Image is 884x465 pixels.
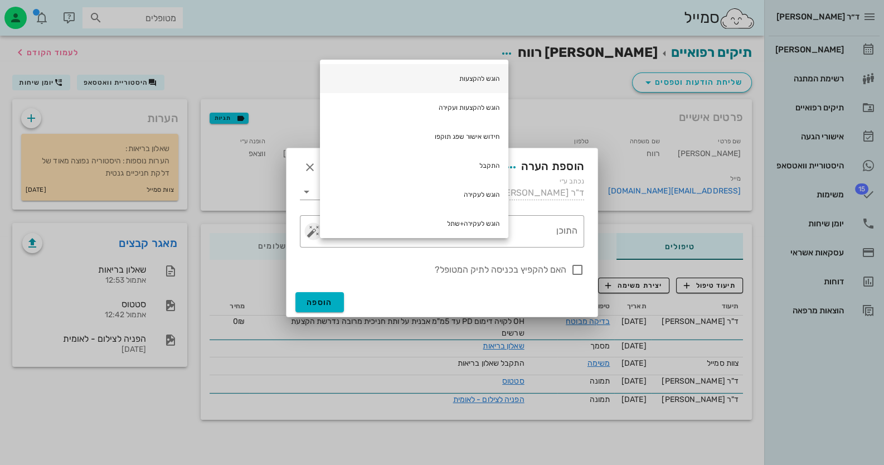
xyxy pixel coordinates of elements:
[320,180,508,209] div: הוגש לעקירה
[521,159,585,173] span: הוספת הערה
[300,264,566,275] label: האם להקפיץ בכניסה לתיק המטופל?
[560,177,584,186] label: נכתב ע״י
[320,122,508,151] div: חידוש אישור שפג תוקפו
[320,93,508,122] div: הוגש להקצעות ועקירה
[320,64,508,93] div: הוגש להקצעות
[320,209,508,238] div: הוגש לעקירה+שתל
[320,151,508,180] div: התקבל
[295,292,344,312] button: הוספה
[307,298,333,307] span: הוספה
[300,185,411,200] div: סוגהערה מנהלתית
